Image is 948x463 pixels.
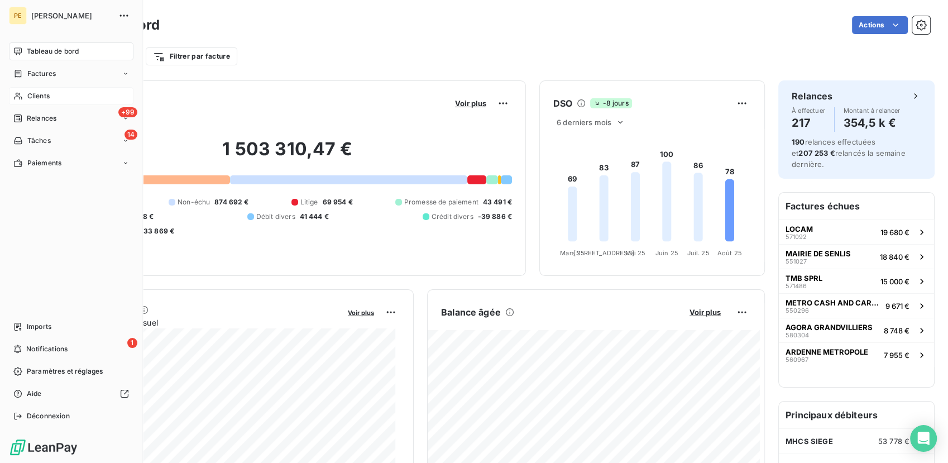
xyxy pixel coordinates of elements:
[344,307,377,317] button: Voir plus
[127,338,137,348] span: 1
[483,197,512,207] span: 43 491 €
[779,219,934,244] button: LOCAM57109219 680 €
[348,309,374,317] span: Voir plus
[852,16,908,34] button: Actions
[9,87,133,105] a: Clients
[404,197,478,207] span: Promesse de paiement
[779,244,934,269] button: MAIRIE DE SENLIS55102718 840 €
[880,252,909,261] span: 18 840 €
[910,425,937,452] div: Open Intercom Messenger
[27,91,50,101] span: Clients
[9,438,78,456] img: Logo LeanPay
[779,293,934,318] button: METRO CASH AND CARRY FRANCE5502969 671 €
[792,114,825,132] h4: 217
[880,277,909,286] span: 15 000 €
[9,132,133,150] a: 14Tâches
[27,113,56,123] span: Relances
[878,437,909,446] span: 53 778 €
[300,197,318,207] span: Litige
[27,136,51,146] span: Tâches
[553,97,572,110] h6: DSO
[779,402,934,428] h6: Principaux débiteurs
[717,249,742,257] tspan: Août 25
[884,351,909,360] span: 7 955 €
[844,107,901,114] span: Montant à relancer
[9,7,27,25] div: PE
[792,137,805,146] span: 190
[27,366,103,376] span: Paramètres et réglages
[27,69,56,79] span: Factures
[27,158,61,168] span: Paiements
[686,307,724,317] button: Voir plus
[655,249,678,257] tspan: Juin 25
[27,411,70,421] span: Déconnexion
[9,154,133,172] a: Paiements
[798,149,835,157] span: 207 253 €
[786,283,807,289] span: 571486
[9,318,133,336] a: Imports
[687,249,709,257] tspan: Juil. 25
[63,138,512,171] h2: 1 503 310,47 €
[31,11,112,20] span: [PERSON_NAME]
[9,65,133,83] a: Factures
[573,249,634,257] tspan: [STREET_ADDRESS]
[880,228,909,237] span: 19 680 €
[9,385,133,403] a: Aide
[146,47,237,65] button: Filtrer par facture
[786,437,833,446] span: MHCS SIEGE
[792,89,832,103] h6: Relances
[885,302,909,311] span: 9 671 €
[118,107,137,117] span: +99
[786,274,822,283] span: TMB SPRL
[792,107,825,114] span: À effectuer
[300,212,329,222] span: 41 444 €
[779,342,934,367] button: ARDENNE METROPOLE5609677 955 €
[441,306,501,319] h6: Balance âgée
[323,197,353,207] span: 69 954 €
[779,318,934,342] button: AGORA GRANDVILLIERS5803048 748 €
[432,212,473,222] span: Crédit divers
[178,197,210,207] span: Non-échu
[125,130,137,140] span: 14
[557,118,611,127] span: 6 derniers mois
[786,347,868,356] span: ARDENNE METROPOLE
[9,42,133,60] a: Tableau de bord
[214,197,248,207] span: 874 692 €
[844,114,901,132] h4: 354,5 k €
[779,269,934,293] button: TMB SPRL57148615 000 €
[690,308,721,317] span: Voir plus
[786,298,881,307] span: METRO CASH AND CARRY FRANCE
[455,99,486,108] span: Voir plus
[779,193,934,219] h6: Factures échues
[786,233,807,240] span: 571092
[884,326,909,335] span: 8 748 €
[9,109,133,127] a: +99Relances
[792,137,906,169] span: relances effectuées et relancés la semaine dernière.
[27,322,51,332] span: Imports
[560,249,585,257] tspan: Mars 25
[786,356,808,363] span: 560967
[27,389,42,399] span: Aide
[256,212,295,222] span: Débit divers
[590,98,631,108] span: -8 jours
[26,344,68,354] span: Notifications
[478,212,512,222] span: -39 886 €
[452,98,490,108] button: Voir plus
[625,249,645,257] tspan: Mai 25
[786,307,809,314] span: 550296
[786,225,813,233] span: LOCAM
[140,226,174,236] span: -33 869 €
[786,258,807,265] span: 551027
[9,362,133,380] a: Paramètres et réglages
[786,332,809,338] span: 580304
[63,317,340,328] span: Chiffre d'affaires mensuel
[786,323,873,332] span: AGORA GRANDVILLIERS
[786,249,851,258] span: MAIRIE DE SENLIS
[27,46,79,56] span: Tableau de bord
